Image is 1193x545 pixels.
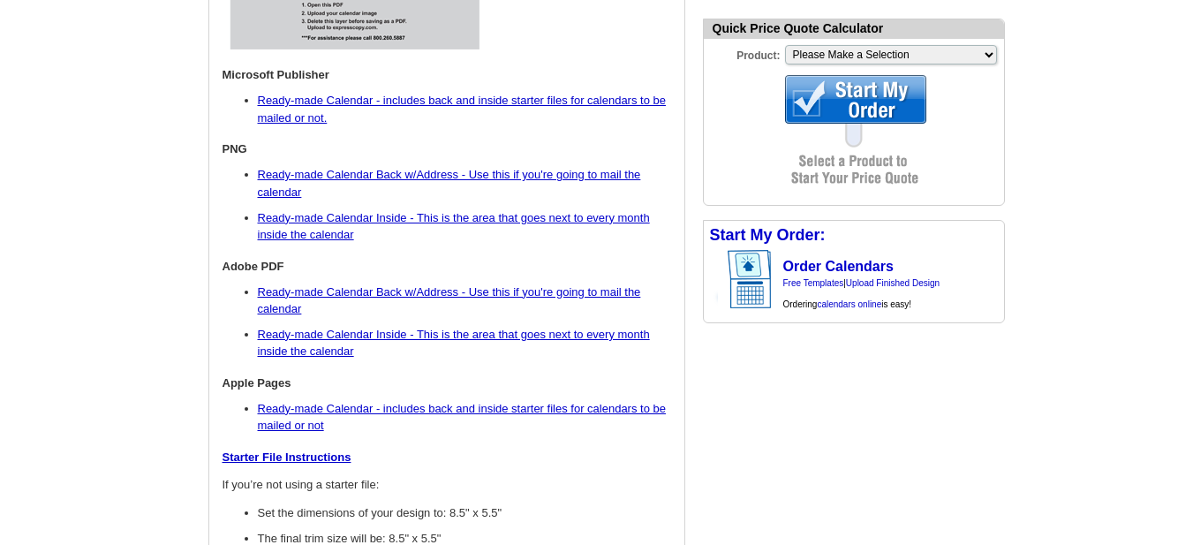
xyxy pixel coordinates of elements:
strong: PNG [223,142,247,155]
label: Product: [704,43,783,64]
div: Start My Order: [704,221,1004,250]
a: Starter File Instructions [223,450,351,464]
a: Order Calendars [783,259,894,274]
strong: Apple Pages [223,376,291,390]
a: Ready-made Calendar Inside - This is the area that goes next to every month inside the calendar [258,211,650,242]
a: Ready-made Calendar - includes back and inside starter files for calendars to be mailed or not. [258,94,666,125]
a: Ready-made Calendar Back w/Address - Use this if you're going to mail the calendar [258,285,641,316]
div: Quick Price Quote Calculator [704,19,1004,39]
a: Ready-made Calendar Back w/Address - Use this if you're going to mail the calendar [258,168,641,199]
a: calendars online [817,299,881,309]
a: Ready-made Calendar - includes back and inside starter files for calendars to be mailed or not [258,402,666,433]
a: Upload Finished Design [846,278,940,288]
img: calendar with custom content [718,250,781,308]
p: If you’re not using a starter file: [223,476,671,494]
span: | Ordering is easy! [783,278,940,309]
strong: Adobe PDF [223,260,284,273]
a: Free Templates [783,278,844,288]
img: background image for calendars arrow [704,250,718,308]
li: Set the dimensions of your design to: 8.5" x 5.5" [258,504,671,522]
strong: Microsoft Publisher [223,68,329,81]
a: Ready-made Calendar Inside - This is the area that goes next to every month inside the calendar [258,328,650,359]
